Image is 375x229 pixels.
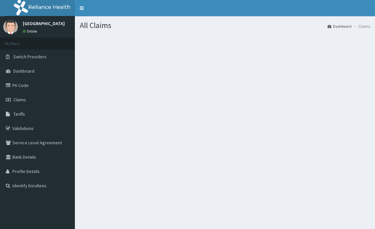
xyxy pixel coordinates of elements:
[13,68,35,74] span: Dashboard
[13,54,47,60] span: Switch Providers
[3,20,18,34] img: User Image
[352,23,370,29] li: Claims
[23,21,65,26] p: [GEOGRAPHIC_DATA]
[80,21,370,30] h1: All Claims
[13,111,25,117] span: Tariffs
[13,97,26,103] span: Claims
[23,29,38,34] a: Online
[327,23,352,29] a: Dashboard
